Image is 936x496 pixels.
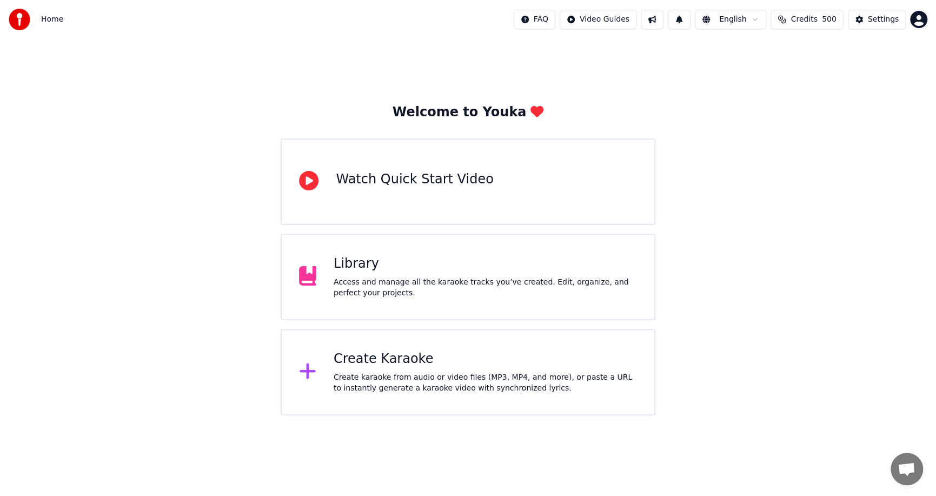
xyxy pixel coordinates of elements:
button: Credits500 [771,10,843,29]
button: FAQ [514,10,555,29]
span: 500 [822,14,837,25]
div: Access and manage all the karaoke tracks you’ve created. Edit, organize, and perfect your projects. [334,277,637,299]
div: Settings [868,14,899,25]
span: Home [41,14,63,25]
span: Credits [791,14,817,25]
div: Welcome to Youka [393,104,544,121]
div: Library [334,255,637,273]
div: Watch Quick Start Video [336,171,493,188]
a: Open chat [891,453,923,485]
div: Create karaoke from audio or video files (MP3, MP4, and more), or paste a URL to instantly genera... [334,372,637,394]
button: Video Guides [560,10,636,29]
img: youka [9,9,30,30]
button: Settings [848,10,906,29]
div: Create Karaoke [334,350,637,368]
nav: breadcrumb [41,14,63,25]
